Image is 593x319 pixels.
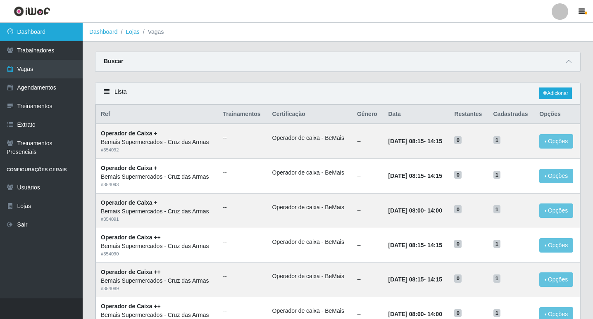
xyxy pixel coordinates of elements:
[493,136,501,144] span: 1
[388,276,424,283] time: [DATE] 08:15
[352,124,383,158] td: --
[101,207,213,216] div: Bemais Supermercados - Cruz das Armas
[352,193,383,228] td: --
[388,138,424,144] time: [DATE] 08:15
[388,311,424,317] time: [DATE] 08:00
[223,168,262,177] ul: --
[101,303,161,310] strong: Operador de Caixa ++
[352,105,383,124] th: Gênero
[427,172,442,179] time: 14:15
[272,238,347,246] li: Operador de caixa - BeMais
[126,28,139,35] a: Lojas
[223,134,262,142] ul: --
[352,262,383,297] td: --
[539,134,573,149] button: Opções
[539,272,573,287] button: Opções
[83,23,593,42] nav: breadcrumb
[272,272,347,281] li: Operador de caixa - BeMais
[101,285,213,292] div: # 354089
[449,105,488,124] th: Restantes
[539,87,572,99] a: Adicionar
[388,138,442,144] strong: -
[454,274,462,283] span: 0
[388,276,442,283] strong: -
[534,105,580,124] th: Opções
[383,105,449,124] th: Data
[218,105,267,124] th: Trainamentos
[101,147,213,154] div: # 354092
[101,250,213,258] div: # 354090
[539,169,573,183] button: Opções
[493,309,501,317] span: 1
[488,105,535,124] th: Cadastradas
[427,207,442,214] time: 14:00
[101,269,161,275] strong: Operador de Caixa ++
[272,168,347,177] li: Operador de caixa - BeMais
[140,28,164,36] li: Vagas
[101,130,157,137] strong: Operador de Caixa +
[388,172,442,179] strong: -
[427,276,442,283] time: 14:15
[493,205,501,213] span: 1
[272,134,347,142] li: Operador de caixa - BeMais
[454,136,462,144] span: 0
[223,307,262,315] ul: --
[539,238,573,253] button: Opções
[388,242,442,248] strong: -
[427,311,442,317] time: 14:00
[427,242,442,248] time: 14:15
[272,307,347,315] li: Operador de caixa - BeMais
[101,276,213,285] div: Bemais Supermercados - Cruz das Armas
[388,207,424,214] time: [DATE] 08:00
[96,105,218,124] th: Ref
[101,138,213,147] div: Bemais Supermercados - Cruz das Armas
[454,240,462,248] span: 0
[272,203,347,212] li: Operador de caixa - BeMais
[95,83,580,104] div: Lista
[101,165,157,171] strong: Operador de Caixa +
[454,171,462,179] span: 0
[223,238,262,246] ul: --
[223,203,262,212] ul: --
[454,309,462,317] span: 0
[454,205,462,213] span: 0
[101,181,213,188] div: # 354093
[539,203,573,218] button: Opções
[388,207,442,214] strong: -
[101,242,213,250] div: Bemais Supermercados - Cruz das Armas
[427,138,442,144] time: 14:15
[493,171,501,179] span: 1
[388,172,424,179] time: [DATE] 08:15
[388,311,442,317] strong: -
[352,159,383,194] td: --
[104,58,123,64] strong: Buscar
[493,274,501,283] span: 1
[223,272,262,281] ul: --
[267,105,352,124] th: Certificação
[352,228,383,262] td: --
[101,172,213,181] div: Bemais Supermercados - Cruz das Armas
[493,240,501,248] span: 1
[101,234,161,241] strong: Operador de Caixa ++
[14,6,50,17] img: CoreUI Logo
[101,199,157,206] strong: Operador de Caixa +
[101,216,213,223] div: # 354091
[388,242,424,248] time: [DATE] 08:15
[89,28,118,35] a: Dashboard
